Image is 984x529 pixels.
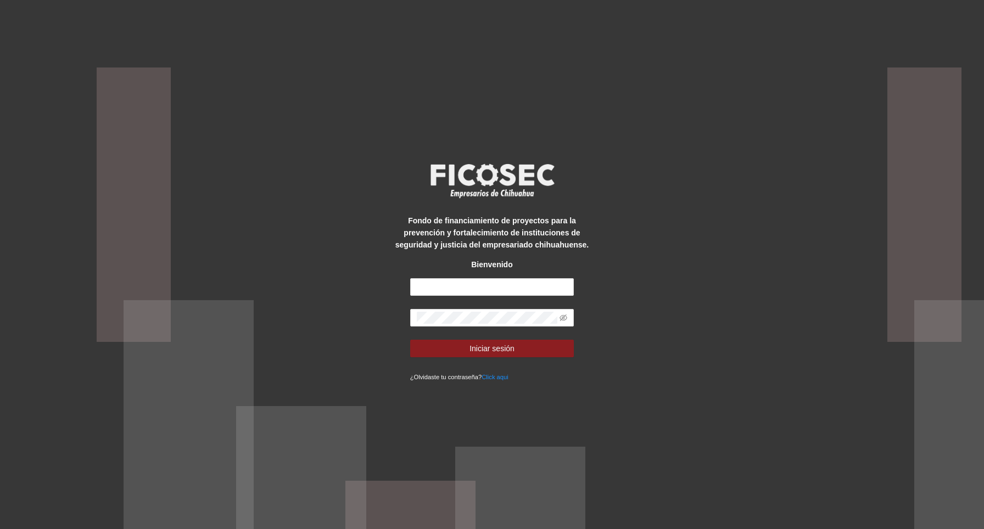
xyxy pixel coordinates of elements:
strong: Fondo de financiamiento de proyectos para la prevención y fortalecimiento de instituciones de seg... [395,216,589,249]
button: Iniciar sesión [410,340,574,357]
a: Click aqui [482,374,508,380]
img: logo [423,160,561,201]
strong: Bienvenido [471,260,512,269]
span: eye-invisible [560,314,567,322]
small: ¿Olvidaste tu contraseña? [410,374,508,380]
span: Iniciar sesión [469,342,515,354]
